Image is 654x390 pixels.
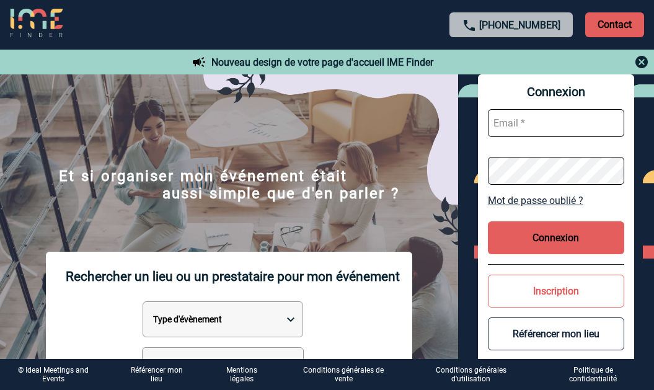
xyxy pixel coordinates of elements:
button: Référencer mon lieu [488,317,624,350]
span: Connexion [488,84,624,99]
button: Connexion [488,221,624,254]
p: Conditions générales de vente [298,366,390,383]
input: Email * [488,109,624,137]
img: call-24-px.png [462,18,477,33]
a: Conditions générales d'utilisation [410,366,542,384]
a: Politique de confidentialité [542,366,654,384]
a: Conditions générales de vente [288,366,410,384]
a: Mot de passe oublié ? [488,195,624,206]
p: Mentions légales [216,366,267,383]
a: Référencer mon lieu [126,366,187,383]
p: Contact [585,12,644,37]
button: Inscription [488,275,624,308]
a: [PHONE_NUMBER] [479,19,560,31]
div: © Ideal Meetings and Events [10,366,97,383]
p: Politique de confidentialité [552,366,634,383]
a: Mentions légales [206,366,287,384]
p: Rechercher un lieu ou un prestataire pour mon événement [66,252,400,301]
p: Conditions générales d'utilisation [420,366,523,383]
